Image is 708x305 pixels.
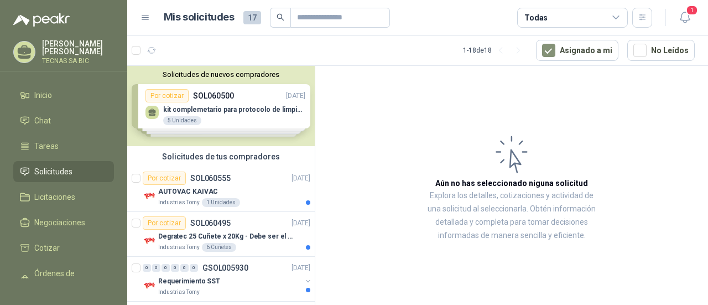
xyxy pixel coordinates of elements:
[13,161,114,182] a: Solicitudes
[127,66,315,146] div: Solicitudes de nuevos compradoresPor cotizarSOL060500[DATE] kit complemetario para protocolo de l...
[34,166,72,178] span: Solicitudes
[426,189,597,242] p: Explora los detalles, cotizaciones y actividad de una solicitud al seleccionarla. Obtén informaci...
[143,234,156,247] img: Company Logo
[243,11,261,24] span: 17
[536,40,618,61] button: Asignado a mi
[34,89,52,101] span: Inicio
[34,191,75,203] span: Licitaciones
[34,216,85,229] span: Negociaciones
[152,264,160,272] div: 0
[143,216,186,230] div: Por cotizar
[13,85,114,106] a: Inicio
[42,40,114,55] p: [PERSON_NAME] [PERSON_NAME]
[190,264,198,272] div: 0
[34,140,59,152] span: Tareas
[127,167,315,212] a: Por cotizarSOL060555[DATE] Company LogoAUTOVAC KAIVACIndustrias Tomy1 Unidades
[13,237,114,259] a: Cotizar
[202,198,240,207] div: 1 Unidades
[171,264,179,272] div: 0
[627,40,695,61] button: No Leídos
[13,13,70,27] img: Logo peakr
[13,263,114,296] a: Órdenes de Compra
[13,212,114,233] a: Negociaciones
[143,264,151,272] div: 0
[13,110,114,131] a: Chat
[34,115,51,127] span: Chat
[202,243,236,252] div: 6 Cuñetes
[435,177,588,189] h3: Aún no has seleccionado niguna solicitud
[180,264,189,272] div: 0
[158,198,200,207] p: Industrias Tomy
[132,70,310,79] button: Solicitudes de nuevos compradores
[13,136,114,157] a: Tareas
[291,173,310,184] p: [DATE]
[675,8,695,28] button: 1
[34,267,103,292] span: Órdenes de Compra
[143,279,156,292] img: Company Logo
[291,263,310,273] p: [DATE]
[158,276,220,287] p: Requerimiento SST
[158,243,200,252] p: Industrias Tomy
[127,212,315,257] a: Por cotizarSOL060495[DATE] Company LogoDegratec 25 Cuñete x 20Kg - Debe ser el de Tecnas (por aho...
[190,174,231,182] p: SOL060555
[42,58,114,64] p: TECNAS SA BIC
[158,288,200,297] p: Industrias Tomy
[463,42,527,59] div: 1 - 18 de 18
[164,9,235,25] h1: Mis solicitudes
[13,187,114,208] a: Licitaciones
[143,189,156,203] img: Company Logo
[291,218,310,229] p: [DATE]
[158,231,296,242] p: Degratec 25 Cuñete x 20Kg - Debe ser el de Tecnas (por ahora homologado) - (Adjuntar ficha técnica)
[143,261,313,297] a: 0 0 0 0 0 0 GSOL005930[DATE] Company LogoRequerimiento SSTIndustrias Tomy
[143,172,186,185] div: Por cotizar
[277,13,284,21] span: search
[686,5,698,15] span: 1
[524,12,548,24] div: Todas
[127,146,315,167] div: Solicitudes de tus compradores
[158,187,218,197] p: AUTOVAC KAIVAC
[162,264,170,272] div: 0
[202,264,248,272] p: GSOL005930
[190,219,231,227] p: SOL060495
[34,242,60,254] span: Cotizar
